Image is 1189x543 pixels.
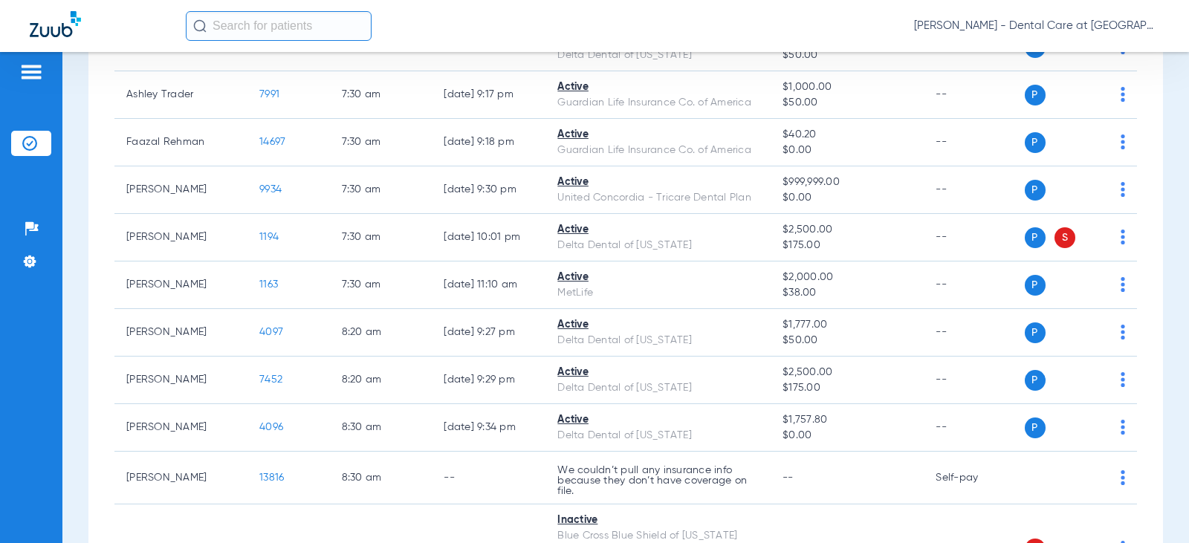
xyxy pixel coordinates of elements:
[1121,470,1125,485] img: group-dot-blue.svg
[557,317,759,333] div: Active
[259,232,279,242] span: 1194
[1121,420,1125,435] img: group-dot-blue.svg
[114,452,247,504] td: [PERSON_NAME]
[1121,182,1125,197] img: group-dot-blue.svg
[557,95,759,111] div: Guardian Life Insurance Co. of America
[432,309,545,357] td: [DATE] 9:27 PM
[783,317,912,333] span: $1,777.00
[259,374,282,385] span: 7452
[330,119,432,166] td: 7:30 AM
[557,127,759,143] div: Active
[432,214,545,261] td: [DATE] 10:01 PM
[1025,132,1046,153] span: P
[432,119,545,166] td: [DATE] 9:18 PM
[557,222,759,238] div: Active
[19,63,43,81] img: hamburger-icon
[783,285,912,301] span: $38.00
[557,270,759,285] div: Active
[330,357,432,404] td: 8:20 AM
[557,285,759,301] div: MetLife
[330,309,432,357] td: 8:20 AM
[557,465,759,496] p: We couldn’t pull any insurance info because they don’t have coverage on file.
[924,166,1024,214] td: --
[432,404,545,452] td: [DATE] 9:34 PM
[557,48,759,63] div: Delta Dental of [US_STATE]
[30,11,81,37] img: Zuub Logo
[259,422,283,432] span: 4096
[432,357,545,404] td: [DATE] 9:29 PM
[1025,322,1046,343] span: P
[193,19,207,33] img: Search Icon
[783,222,912,238] span: $2,500.00
[557,79,759,95] div: Active
[259,472,284,483] span: 13816
[114,119,247,166] td: Faazal Rehman
[432,71,545,119] td: [DATE] 9:17 PM
[557,412,759,428] div: Active
[783,428,912,443] span: $0.00
[114,357,247,404] td: [PERSON_NAME]
[259,89,279,100] span: 7991
[557,238,759,253] div: Delta Dental of [US_STATE]
[783,95,912,111] span: $50.00
[924,404,1024,452] td: --
[924,214,1024,261] td: --
[330,404,432,452] td: 8:30 AM
[330,166,432,214] td: 7:30 AM
[783,380,912,396] span: $175.00
[783,238,912,253] span: $175.00
[557,380,759,396] div: Delta Dental of [US_STATE]
[783,175,912,190] span: $999,999.00
[1025,417,1046,438] span: P
[924,309,1024,357] td: --
[557,365,759,380] div: Active
[186,11,372,41] input: Search for patients
[783,365,912,380] span: $2,500.00
[783,143,912,158] span: $0.00
[259,184,282,195] span: 9934
[783,472,794,483] span: --
[557,428,759,443] div: Delta Dental of [US_STATE]
[1025,370,1046,391] span: P
[557,190,759,206] div: United Concordia - Tricare Dental Plan
[114,214,247,261] td: [PERSON_NAME]
[330,71,432,119] td: 7:30 AM
[432,452,545,504] td: --
[924,71,1024,119] td: --
[432,166,545,214] td: [DATE] 9:30 PM
[783,79,912,95] span: $1,000.00
[1121,277,1125,292] img: group-dot-blue.svg
[914,19,1159,33] span: [PERSON_NAME] - Dental Care at [GEOGRAPHIC_DATA]
[783,412,912,428] span: $1,757.80
[1121,372,1125,387] img: group-dot-blue.svg
[557,513,759,528] div: Inactive
[330,214,432,261] td: 7:30 AM
[783,48,912,63] span: $50.00
[259,279,278,290] span: 1163
[1121,325,1125,339] img: group-dot-blue.svg
[114,404,247,452] td: [PERSON_NAME]
[114,71,247,119] td: Ashley Trader
[330,261,432,309] td: 7:30 AM
[557,143,759,158] div: Guardian Life Insurance Co. of America
[557,175,759,190] div: Active
[114,166,247,214] td: [PERSON_NAME]
[432,261,545,309] td: [DATE] 11:10 AM
[1025,85,1046,105] span: P
[259,137,285,147] span: 14697
[924,357,1024,404] td: --
[1121,87,1125,102] img: group-dot-blue.svg
[1054,227,1075,248] span: S
[1025,227,1046,248] span: P
[259,327,283,337] span: 4097
[557,333,759,348] div: Delta Dental of [US_STATE]
[330,452,432,504] td: 8:30 AM
[924,261,1024,309] td: --
[783,190,912,206] span: $0.00
[114,261,247,309] td: [PERSON_NAME]
[924,119,1024,166] td: --
[924,452,1024,504] td: Self-pay
[783,127,912,143] span: $40.20
[1025,180,1046,201] span: P
[783,333,912,348] span: $50.00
